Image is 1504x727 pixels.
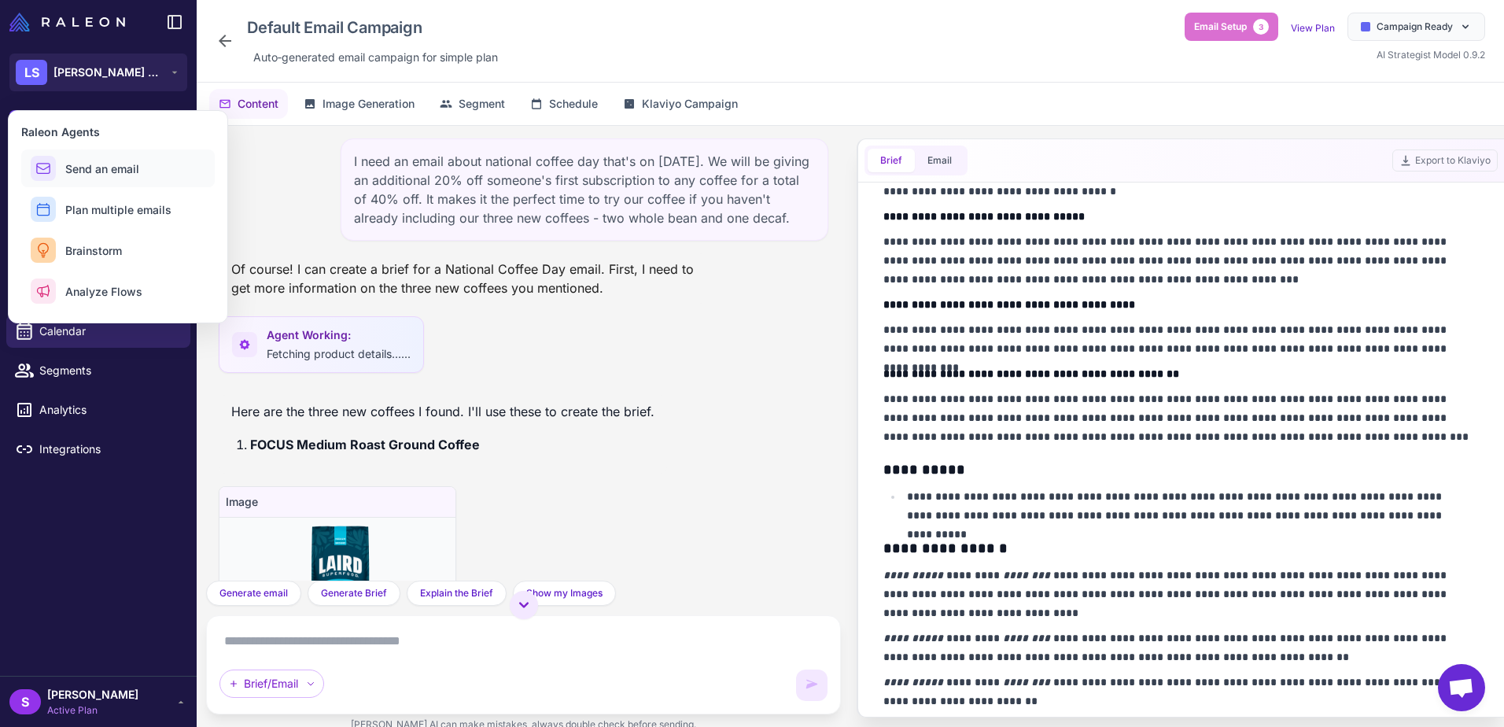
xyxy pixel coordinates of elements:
button: LS[PERSON_NAME] Superfood [9,54,187,91]
button: Generate email [206,581,301,606]
span: Klaviyo Campaign [642,95,738,113]
span: [PERSON_NAME] [47,686,138,703]
a: Campaigns [6,275,190,308]
strong: FOCUS Medium Roast Ground Coffee [250,437,480,452]
span: Image Generation [323,95,415,113]
div: LS [16,60,47,85]
div: I need an email about national coffee day that's on [DATE]. We will be giving an additional 20% o... [341,138,828,241]
span: 3 [1253,19,1269,35]
span: Schedule [549,95,598,113]
button: Plan multiple emails [21,190,215,228]
a: Chats [6,157,190,190]
button: Generate Brief [308,581,400,606]
a: Analytics [6,393,190,426]
span: AI Strategist Model 0.9.2 [1377,49,1485,61]
div: Brief/Email [219,670,324,698]
span: Generate email [219,586,288,600]
span: Send an email [65,161,139,177]
h3: Raleon Agents [21,124,215,140]
span: Integrations [39,441,178,458]
span: Campaign Ready [1377,20,1453,34]
button: Brief [868,149,915,172]
span: Active Plan [47,703,138,718]
span: Analytics [39,401,178,419]
span: [PERSON_NAME] Superfood [53,64,164,81]
div: S [9,689,41,714]
span: Email Setup [1194,20,1247,34]
button: Schedule [521,89,607,119]
span: Segment [459,95,505,113]
button: Explain the Brief [407,581,507,606]
div: Click to edit campaign name [241,13,504,42]
span: Generate Brief [321,586,387,600]
span: Content [238,95,278,113]
button: Content [209,89,288,119]
button: Brainstorm [21,231,215,269]
button: Email Setup3 [1185,13,1278,41]
button: Send an email [21,149,215,187]
button: Export to Klaviyo [1392,149,1498,172]
span: Calendar [39,323,178,340]
button: Image Generation [294,89,424,119]
span: Segments [39,362,178,379]
span: Auto‑generated email campaign for simple plan [253,49,498,66]
span: Analyze Flows [65,283,142,300]
button: Email [915,149,964,172]
a: Calendar [6,315,190,348]
span: Explain the Brief [420,586,493,600]
a: Brief Design [6,236,190,269]
div: Of course! I can create a brief for a National Coffee Day email. First, I need to get more inform... [219,253,706,304]
div: Click to edit description [247,46,504,69]
a: Segments [6,354,190,387]
span: Fetching product details...... [267,347,411,360]
h4: Image [226,493,449,511]
a: View Plan [1291,22,1335,34]
span: Show my Images [526,586,603,600]
a: Integrations [6,433,190,466]
button: Segment [430,89,514,119]
img: Raleon Logo [9,13,125,31]
a: Knowledge [6,197,190,230]
button: Analyze Flows [21,272,215,310]
span: Agent Working: [267,327,411,344]
div: Open chat [1438,664,1485,711]
button: Klaviyo Campaign [614,89,747,119]
a: Raleon Logo [9,13,131,31]
p: Here are the three new coffees I found. I'll use these to create the brief. [231,401,654,422]
span: Plan multiple emails [65,201,171,218]
span: Brainstorm [65,242,122,259]
button: Show my Images [513,581,616,606]
img: Image [259,518,416,675]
